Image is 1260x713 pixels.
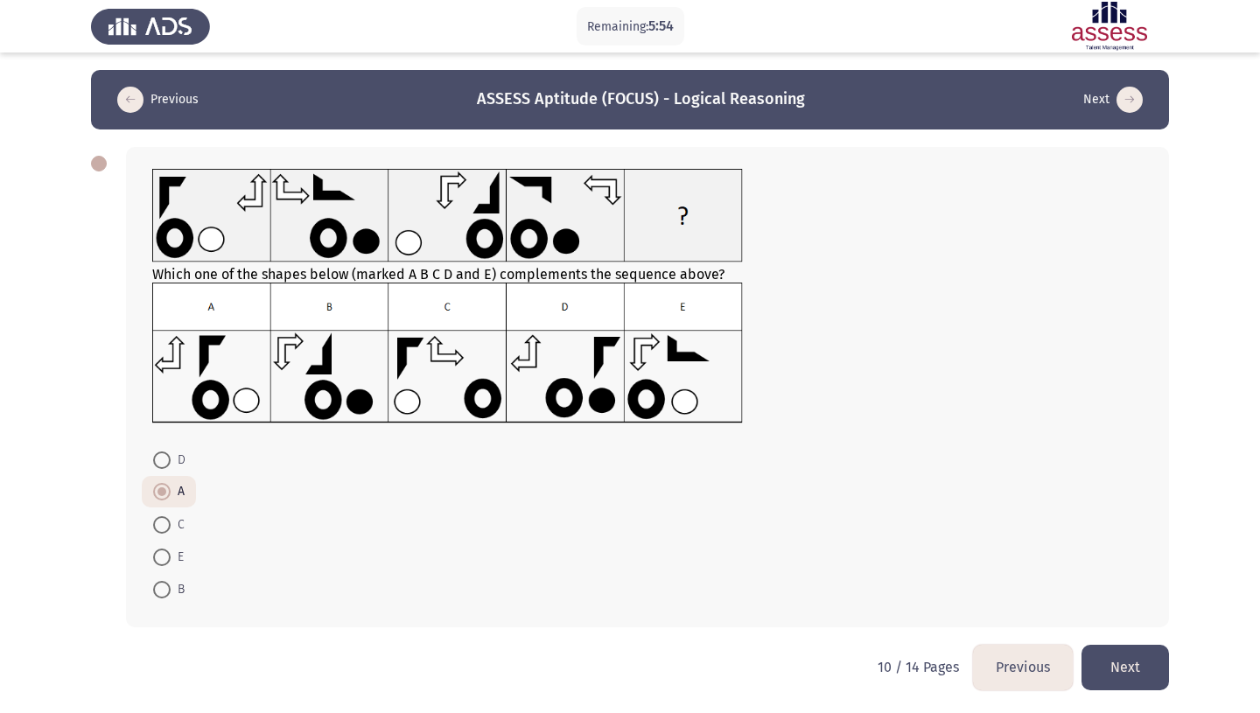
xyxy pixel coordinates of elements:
span: 5:54 [648,17,674,34]
img: UkFYYl8wMTFfQS5wbmcxNjkxMjk2NzgzMjAz.png [152,169,743,262]
span: B [171,579,185,600]
button: load previous page [112,86,204,114]
div: Which one of the shapes below (marked A B C D and E) complements the sequence above? [152,169,1143,427]
p: 10 / 14 Pages [878,659,959,675]
span: D [171,450,185,471]
h3: ASSESS Aptitude (FOCUS) - Logical Reasoning [477,88,805,110]
img: Assess Talent Management logo [91,2,210,51]
button: load next page [1078,86,1148,114]
span: E [171,547,184,568]
button: load previous page [973,645,1073,689]
p: Remaining: [587,16,674,38]
button: load next page [1081,645,1169,689]
img: UkFYYl8wMTFfQi5wbmcxNjkxMjk2ODA0NjY3.png [152,283,743,423]
span: A [171,481,185,502]
img: Assessment logo of ASSESS Focus 4 Module Assessment (EN/AR) (Basic - IB) [1050,2,1169,51]
span: C [171,514,185,535]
